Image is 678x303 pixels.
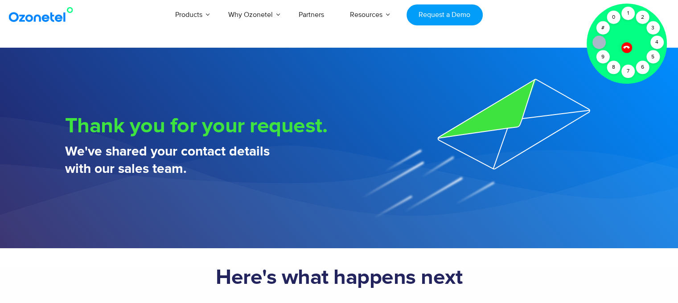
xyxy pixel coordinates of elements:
[621,65,635,78] div: 7
[407,4,483,25] a: Request a Demo
[621,7,635,20] div: 1
[646,50,660,64] div: 5
[596,21,609,35] div: #
[607,61,620,74] div: 8
[65,114,339,139] h1: Thank you for your request.
[607,11,620,24] div: 0
[65,143,339,178] h3: We've shared your contact details with our sales team.
[650,36,664,49] div: 4
[61,265,618,290] h2: Here's what happens next
[596,50,609,64] div: 9
[636,61,649,74] div: 6
[646,21,660,35] div: 3
[636,11,649,24] div: 2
